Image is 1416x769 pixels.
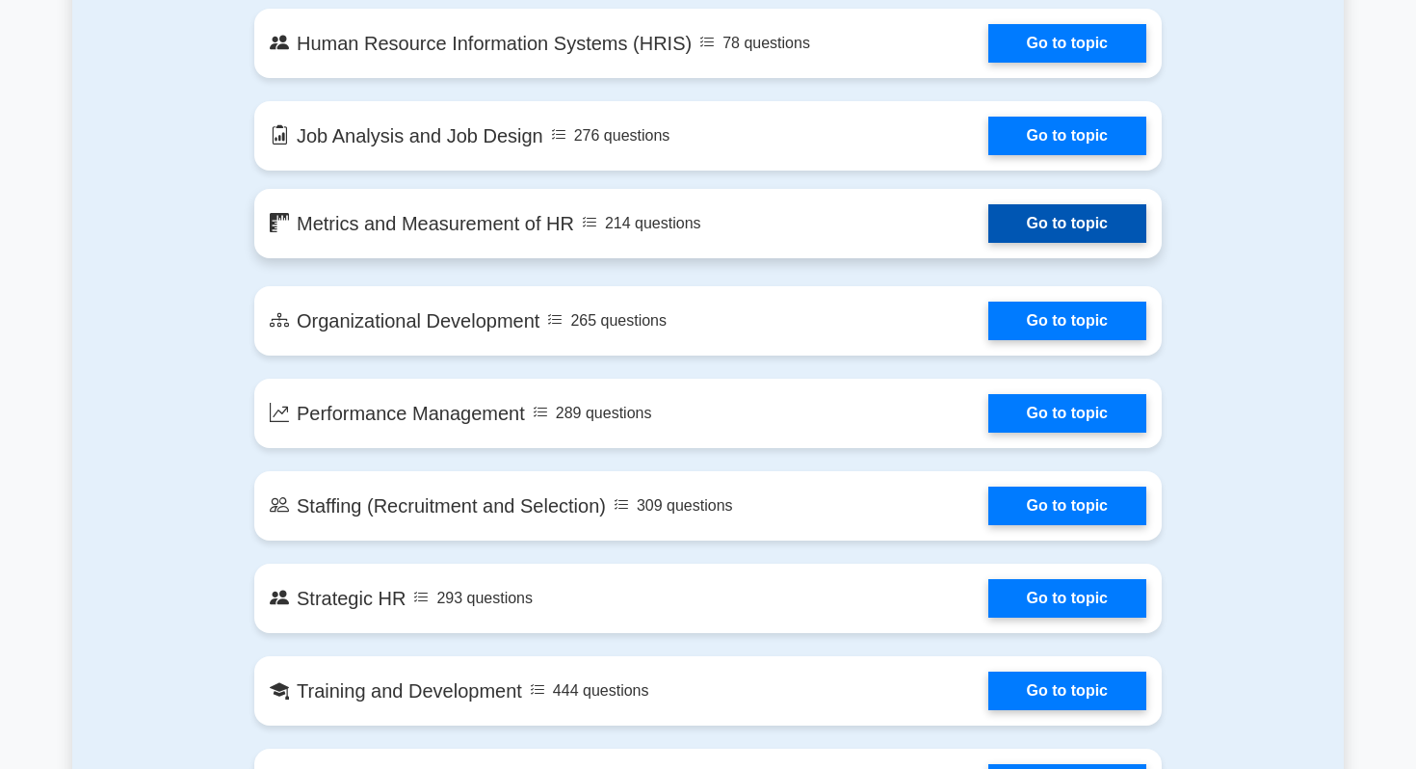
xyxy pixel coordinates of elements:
a: Go to topic [988,204,1146,243]
a: Go to topic [988,672,1146,710]
a: Go to topic [988,394,1146,433]
a: Go to topic [988,117,1146,155]
a: Go to topic [988,579,1146,618]
a: Go to topic [988,487,1146,525]
a: Go to topic [988,24,1146,63]
a: Go to topic [988,302,1146,340]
